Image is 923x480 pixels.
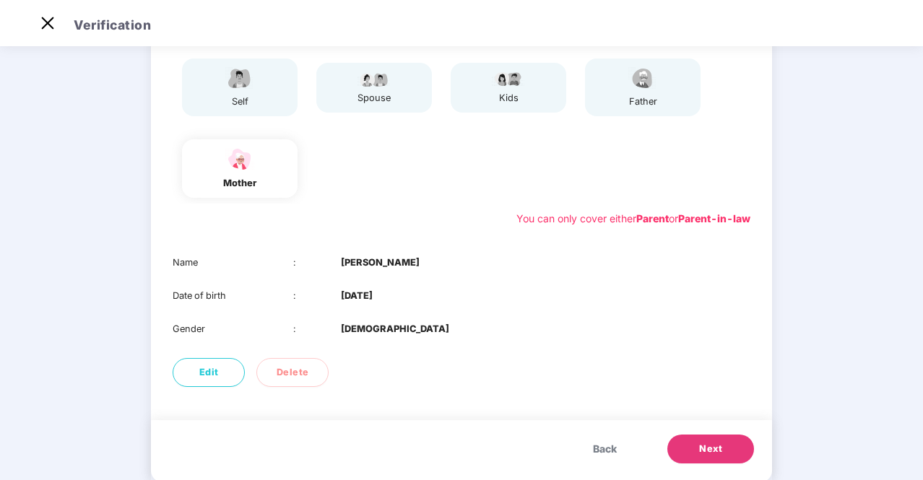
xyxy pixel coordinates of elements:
[625,66,661,91] img: svg+xml;base64,PHN2ZyBpZD0iRmF0aGVyX2ljb24iIHhtbG5zPSJodHRwOi8vd3d3LnczLm9yZy8yMDAwL3N2ZyIgeG1sbn...
[277,365,309,380] span: Delete
[173,358,245,387] button: Edit
[173,322,293,336] div: Gender
[578,435,631,463] button: Back
[341,322,449,336] b: [DEMOGRAPHIC_DATA]
[356,91,392,105] div: spouse
[293,289,342,303] div: :
[667,435,754,463] button: Next
[293,322,342,336] div: :
[341,256,420,270] b: [PERSON_NAME]
[199,365,219,380] span: Edit
[222,95,258,109] div: self
[490,91,526,105] div: kids
[222,176,258,191] div: mother
[173,289,293,303] div: Date of birth
[699,442,722,456] span: Next
[593,441,617,457] span: Back
[490,70,526,87] img: svg+xml;base64,PHN2ZyB4bWxucz0iaHR0cDovL3d3dy53My5vcmcvMjAwMC9zdmciIHdpZHRoPSI3OS4wMzciIGhlaWdodD...
[356,70,392,87] img: svg+xml;base64,PHN2ZyB4bWxucz0iaHR0cDovL3d3dy53My5vcmcvMjAwMC9zdmciIHdpZHRoPSI5Ny44OTciIGhlaWdodD...
[222,66,258,91] img: svg+xml;base64,PHN2ZyBpZD0iRW1wbG95ZWVfbWFsZSIgeG1sbnM9Imh0dHA6Ly93d3cudzMub3JnLzIwMDAvc3ZnIiB3aW...
[222,147,258,172] img: svg+xml;base64,PHN2ZyB4bWxucz0iaHR0cDovL3d3dy53My5vcmcvMjAwMC9zdmciIHdpZHRoPSI1NCIgaGVpZ2h0PSIzOC...
[293,256,342,270] div: :
[256,358,329,387] button: Delete
[636,212,669,224] b: Parent
[173,256,293,270] div: Name
[341,289,373,303] b: [DATE]
[678,212,750,224] b: Parent-in-law
[625,95,661,109] div: father
[516,211,750,227] div: You can only cover either or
